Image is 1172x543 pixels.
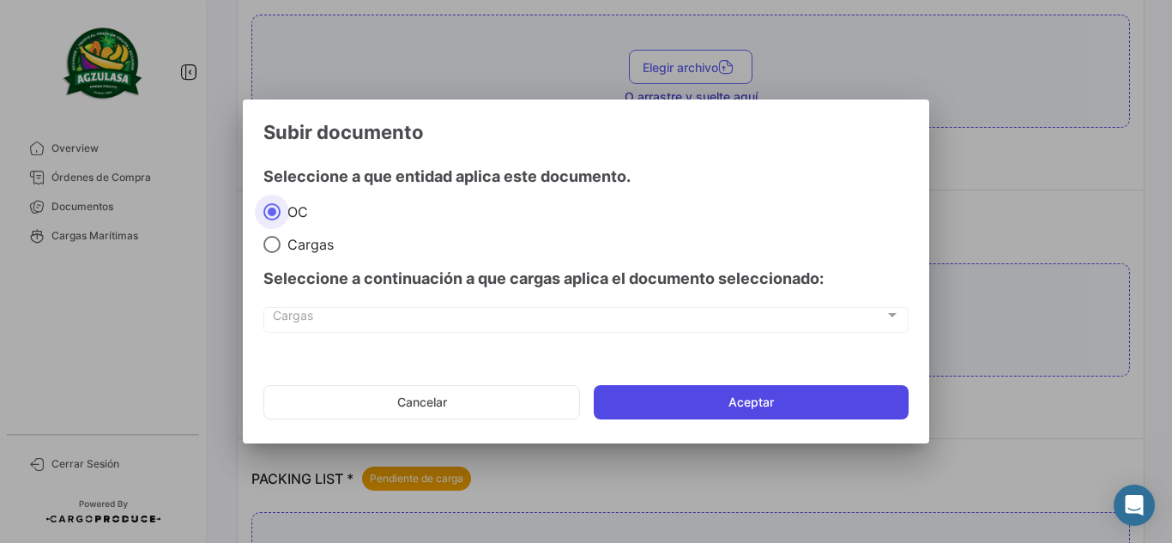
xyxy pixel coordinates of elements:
h3: Subir documento [263,120,909,144]
span: Cargas [273,311,885,326]
button: Aceptar [594,385,909,419]
button: Cancelar [263,385,580,419]
div: Abrir Intercom Messenger [1114,485,1155,526]
h4: Seleccione a continuación a que cargas aplica el documento seleccionado: [263,267,909,291]
h4: Seleccione a que entidad aplica este documento. [263,165,909,189]
span: OC [281,203,308,220]
span: Cargas [281,236,334,253]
